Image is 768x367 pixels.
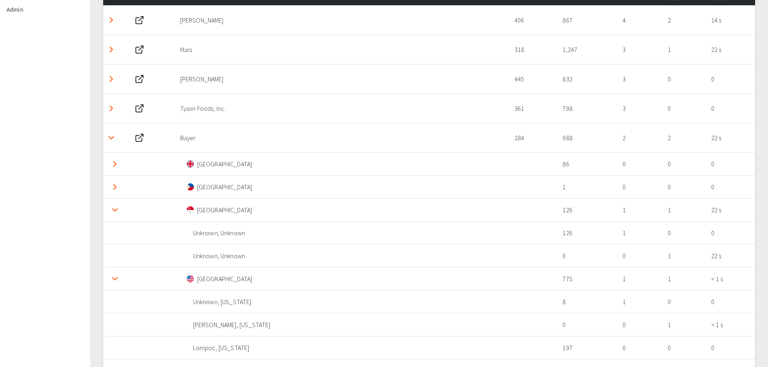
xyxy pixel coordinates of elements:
[107,202,123,218] button: Detail panel visibility toggle
[622,343,655,352] p: 0
[711,251,749,261] p: 22 s
[131,71,148,87] button: Web Site
[187,160,194,168] img: gb
[514,45,550,54] p: 318
[514,104,550,113] p: 361
[711,133,749,143] p: 22 s
[622,205,655,215] p: 1
[668,205,698,215] p: 1
[514,15,550,25] p: 406
[622,182,655,192] p: 0
[622,274,655,284] p: 1
[622,228,655,238] p: 1
[711,45,749,54] p: 22 s
[711,320,749,330] p: < 1 s
[622,159,655,169] p: 0
[668,182,698,192] p: 0
[514,133,550,143] p: 284
[668,251,698,261] p: 1
[107,179,123,195] button: Detail panel visibility toggle
[622,251,655,261] p: 0
[180,45,502,54] p: Mars
[711,15,749,25] p: 14 s
[668,159,698,169] p: 0
[193,297,252,307] p: Unknown , [US_STATE]
[562,274,610,284] p: 775
[197,205,252,215] p: [GEOGRAPHIC_DATA]
[193,343,250,352] p: Lompoc , [US_STATE]
[562,74,610,84] p: 832
[668,274,698,284] p: 1
[107,271,123,287] button: Detail panel visibility toggle
[711,274,749,284] p: < 1 s
[562,159,610,169] p: 86
[103,100,119,116] button: Detail panel visibility toggle
[562,133,610,143] p: 988
[622,297,655,307] p: 1
[193,320,271,330] p: [PERSON_NAME] , [US_STATE]
[103,12,119,28] button: Detail panel visibility toggle
[180,15,502,25] p: [PERSON_NAME]
[107,156,123,172] button: Detail panel visibility toggle
[514,74,550,84] p: 445
[622,320,655,330] p: 0
[197,182,252,192] p: [GEOGRAPHIC_DATA]
[562,343,610,352] p: 197
[668,15,698,25] p: 2
[562,104,610,113] p: 798
[180,133,502,143] p: Bayer
[180,74,502,84] p: [PERSON_NAME]
[711,228,749,238] p: 0
[197,159,252,169] p: [GEOGRAPHIC_DATA]
[622,15,655,25] p: 4
[131,12,148,28] button: Web Site
[131,100,148,116] button: Web Site
[668,320,698,330] p: 1
[103,41,119,58] button: Detail panel visibility toggle
[711,297,749,307] p: 0
[668,74,698,84] p: 0
[562,45,610,54] p: 1,247
[562,297,610,307] p: 8
[711,182,749,192] p: 0
[668,228,698,238] p: 0
[193,228,245,238] p: Unknown , Unknown
[668,133,698,143] p: 2
[711,205,749,215] p: 22 s
[711,159,749,169] p: 0
[711,343,749,352] p: 0
[562,205,610,215] p: 126
[622,104,655,113] p: 3
[711,104,749,113] p: 0
[131,41,148,58] button: Web Site
[622,133,655,143] p: 2
[187,206,194,214] img: sg
[187,275,194,282] img: us
[622,45,655,54] p: 3
[193,251,245,261] p: Unknown , Unknown
[197,274,252,284] p: [GEOGRAPHIC_DATA]
[668,297,698,307] p: 0
[562,15,610,25] p: 867
[711,74,749,84] p: 0
[562,320,610,330] p: 0
[562,251,610,261] p: 0
[668,104,698,113] p: 0
[622,74,655,84] p: 3
[103,71,119,87] button: Detail panel visibility toggle
[562,228,610,238] p: 126
[131,130,148,146] button: Web Site
[562,182,610,192] p: 1
[180,104,502,113] p: Tyson Foods, Inc.
[103,130,119,146] button: Detail panel visibility toggle
[187,183,194,191] img: ph
[668,45,698,54] p: 1
[668,343,698,352] p: 0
